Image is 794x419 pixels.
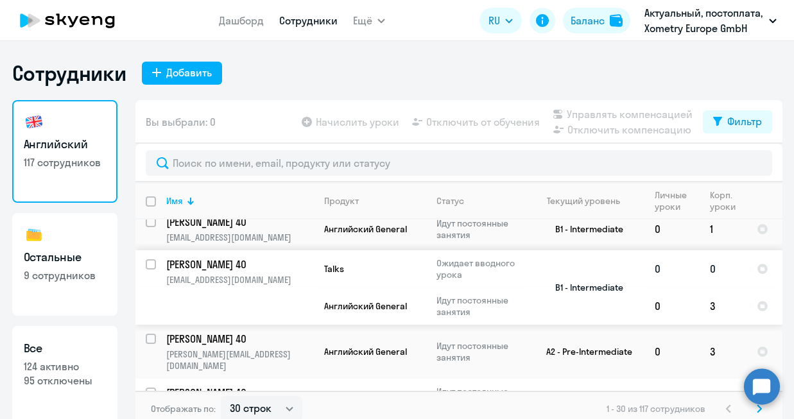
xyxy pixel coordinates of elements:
td: A2 - Pre-Intermediate [525,325,644,379]
div: Статус [436,195,464,207]
td: 1 [700,208,747,250]
td: B1 - Intermediate [525,208,644,250]
p: 117 сотрудников [24,155,106,169]
span: Английский General [324,346,407,357]
a: [PERSON_NAME] 40 [166,215,313,229]
span: Английский General [324,223,407,235]
p: [EMAIL_ADDRESS][DOMAIN_NAME] [166,274,313,286]
p: [PERSON_NAME][EMAIL_ADDRESS][DOMAIN_NAME] [166,348,313,372]
div: Личные уроки [655,189,699,212]
span: Talks [324,263,344,275]
button: Фильтр [703,110,772,133]
p: Ожидает вводного урока [436,257,524,280]
span: 1 - 30 из 117 сотрудников [607,403,705,415]
a: Английский117 сотрудников [12,100,117,203]
a: Остальные9 сотрудников [12,213,117,316]
button: Ещё [353,8,385,33]
p: Идут постоянные занятия [436,340,524,363]
p: [PERSON_NAME] 40 [166,386,311,400]
a: [PERSON_NAME] 40 [166,332,313,346]
h3: Все [24,340,106,357]
td: 3 [700,379,747,416]
a: [PERSON_NAME] 40 [166,386,313,400]
span: Ещё [353,13,372,28]
button: Актуальный, постоплата, Xometry Europe GmbH [638,5,783,36]
img: balance [610,14,623,27]
button: RU [479,8,522,33]
td: 0 [644,379,700,416]
p: [EMAIL_ADDRESS][DOMAIN_NAME] [166,232,313,243]
td: 3 [700,287,747,325]
p: [PERSON_NAME] 40 [166,215,311,229]
button: Балансbalance [563,8,630,33]
div: Текущий уровень [535,195,644,207]
div: Имя [166,195,313,207]
h1: Сотрудники [12,60,126,86]
div: Добавить [166,65,212,80]
div: Продукт [324,195,359,207]
div: Имя [166,195,183,207]
td: 3 [700,325,747,379]
button: Добавить [142,62,222,85]
div: Баланс [571,13,605,28]
a: [PERSON_NAME] 40 [166,257,313,271]
p: [PERSON_NAME] 40 [166,332,311,346]
p: 124 активно [24,359,106,373]
td: 0 [644,287,700,325]
div: Фильтр [727,114,762,129]
p: Идут постоянные занятия [436,218,524,241]
p: [PERSON_NAME] 40 [166,257,311,271]
div: Корп. уроки [710,189,746,212]
span: RU [488,13,500,28]
p: 9 сотрудников [24,268,106,282]
img: english [24,112,44,132]
p: Идут постоянные занятия [436,386,524,409]
img: others [24,225,44,245]
span: Вы выбрали: 0 [146,114,216,130]
div: Текущий уровень [547,195,620,207]
h3: Английский [24,136,106,153]
p: Актуальный, постоплата, Xometry Europe GmbH [644,5,764,36]
a: Сотрудники [279,14,338,27]
p: 95 отключены [24,373,106,388]
td: 0 [700,250,747,287]
span: Английский General [324,300,407,312]
span: Отображать по: [151,403,216,415]
h3: Остальные [24,249,106,266]
p: Идут постоянные занятия [436,295,524,318]
td: 0 [644,325,700,379]
td: B1 - Intermediate [525,250,644,325]
td: 0 [644,250,700,287]
a: Дашборд [219,14,264,27]
td: 0 [644,208,700,250]
input: Поиск по имени, email, продукту или статусу [146,150,772,176]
